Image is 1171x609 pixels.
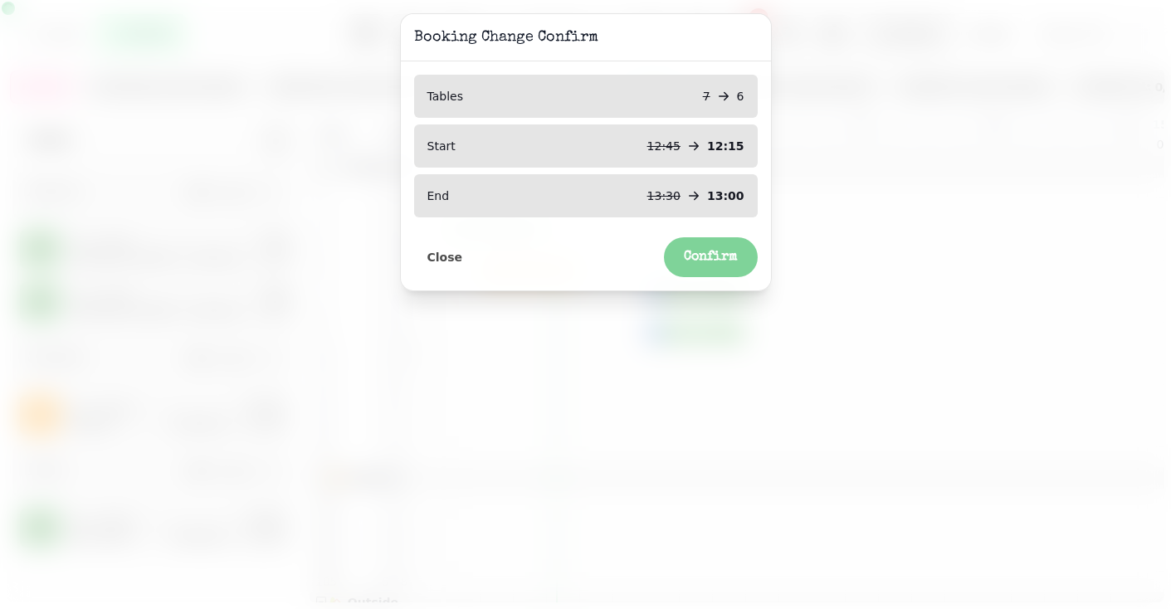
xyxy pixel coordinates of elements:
p: 13:30 [647,188,681,204]
span: Close [427,251,463,263]
span: Confirm [684,251,738,264]
p: End [427,188,450,204]
p: Tables [427,88,464,105]
button: Close [414,246,476,268]
p: 7 [703,88,710,105]
p: 13:00 [707,188,744,204]
h3: Booking Change Confirm [414,27,758,47]
p: 12:45 [647,138,681,154]
button: Confirm [664,237,758,277]
p: 12:15 [707,138,744,154]
p: Start [427,138,456,154]
p: 6 [737,88,744,105]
